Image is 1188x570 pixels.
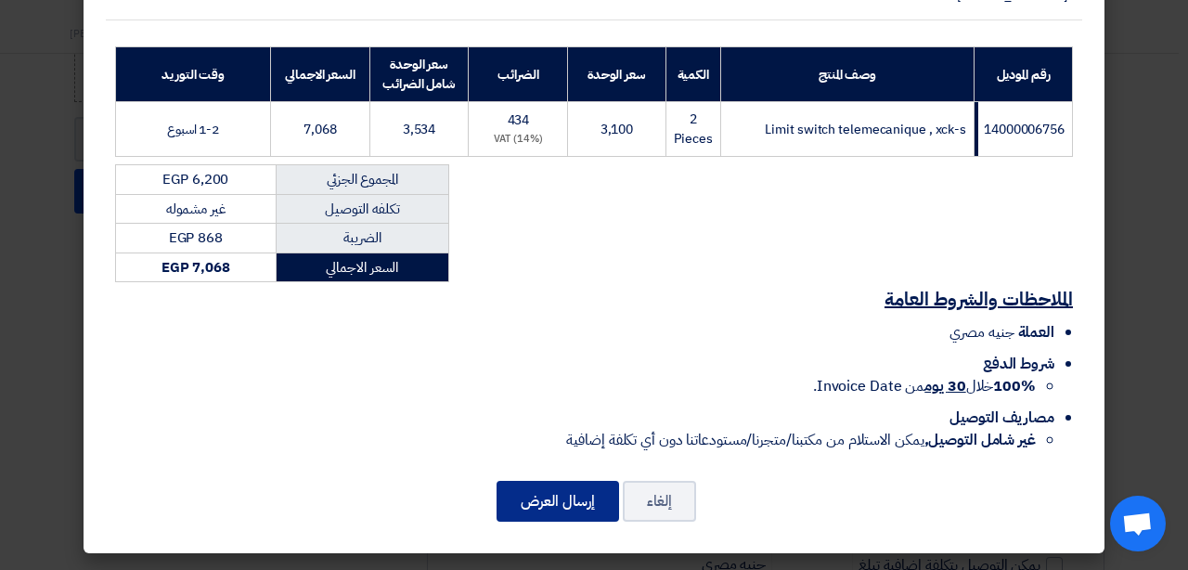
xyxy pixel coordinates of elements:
th: سعر الوحدة شامل الضرائب [369,47,469,102]
td: الضريبة [276,224,448,253]
span: EGP 868 [169,227,223,248]
strong: EGP 7,068 [161,257,230,278]
td: 14000006756 [975,102,1073,157]
span: 7,068 [303,120,337,139]
td: تكلفه التوصيل [276,194,448,224]
li: يمكن الاستلام من مكتبنا/متجرنا/مستودعاتنا دون أي تكلفة إضافية [115,429,1036,451]
strong: غير شامل التوصيل, [924,429,1036,451]
span: شروط الدفع [983,353,1054,375]
span: العملة [1018,321,1054,343]
td: المجموع الجزئي [276,165,448,195]
div: (14%) VAT [476,132,560,148]
span: خلال من Invoice Date. [813,375,1036,397]
button: إرسال العرض [497,481,619,522]
span: 1-2 اسبوع [167,120,219,139]
button: إلغاء [623,481,696,522]
th: وصف المنتج [720,47,974,102]
u: 30 يوم [924,375,965,397]
span: Limit switch telemecanique , xck-s [765,120,966,139]
span: 434 [508,110,530,130]
span: 3,534 [403,120,436,139]
u: الملاحظات والشروط العامة [885,285,1073,313]
strong: 100% [993,375,1036,397]
td: EGP 6,200 [116,165,277,195]
span: غير مشموله [166,199,226,219]
th: سعر الوحدة [568,47,665,102]
th: رقم الموديل [975,47,1073,102]
th: الكمية [665,47,720,102]
a: Open chat [1110,496,1166,551]
td: السعر الاجمالي [276,253,448,282]
th: السعر الاجمالي [271,47,369,102]
th: وقت التوريد [116,47,271,102]
span: 2 Pieces [674,110,713,149]
span: جنيه مصري [949,321,1014,343]
th: الضرائب [469,47,568,102]
span: 3,100 [600,120,634,139]
span: مصاريف التوصيل [949,407,1054,429]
